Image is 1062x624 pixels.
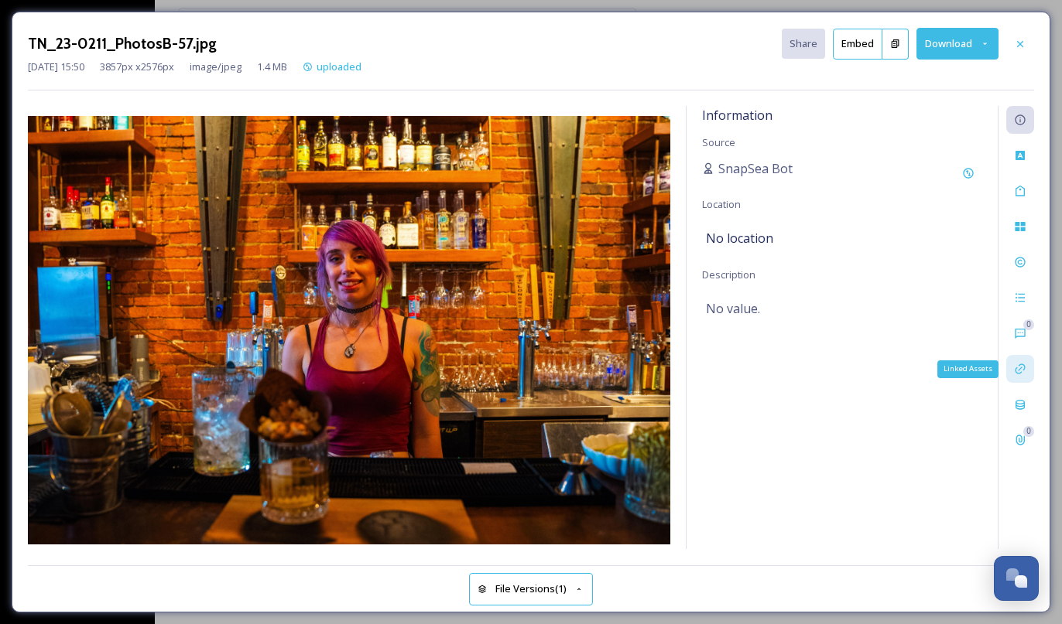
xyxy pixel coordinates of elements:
[1023,319,1034,330] div: 0
[257,60,287,74] span: 1.4 MB
[937,360,999,377] div: Linked Assets
[702,107,773,124] span: Information
[702,268,755,281] span: Description
[100,60,174,74] span: 3857 px x 2576 px
[706,229,773,247] span: No location
[706,299,760,318] span: No value.
[190,60,242,74] span: image/jpeg
[1023,426,1034,437] div: 0
[317,60,361,73] span: uploaded
[833,29,882,60] button: Embed
[782,29,825,59] button: Share
[702,197,741,211] span: Location
[28,60,84,74] span: [DATE] 15:50
[28,32,217,55] h3: TN_23-0211_PhotosB-57.jpg
[469,573,593,605] button: File Versions(1)
[28,116,670,544] img: 1qQ1ywakaGJOQ29Qj0wqd-SZE8b-U8z1b.jpg
[702,135,735,149] span: Source
[718,159,793,178] span: SnapSea Bot
[916,28,999,60] button: Download
[994,556,1039,601] button: Open Chat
